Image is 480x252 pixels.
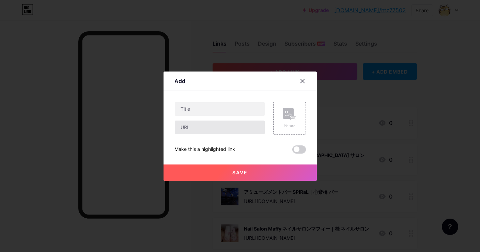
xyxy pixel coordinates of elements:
input: URL [175,121,265,134]
span: Save [232,170,248,175]
div: Make this a highlighted link [174,145,235,154]
button: Save [164,164,317,181]
div: Add [174,77,185,85]
input: Title [175,102,265,116]
div: Picture [283,123,296,128]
